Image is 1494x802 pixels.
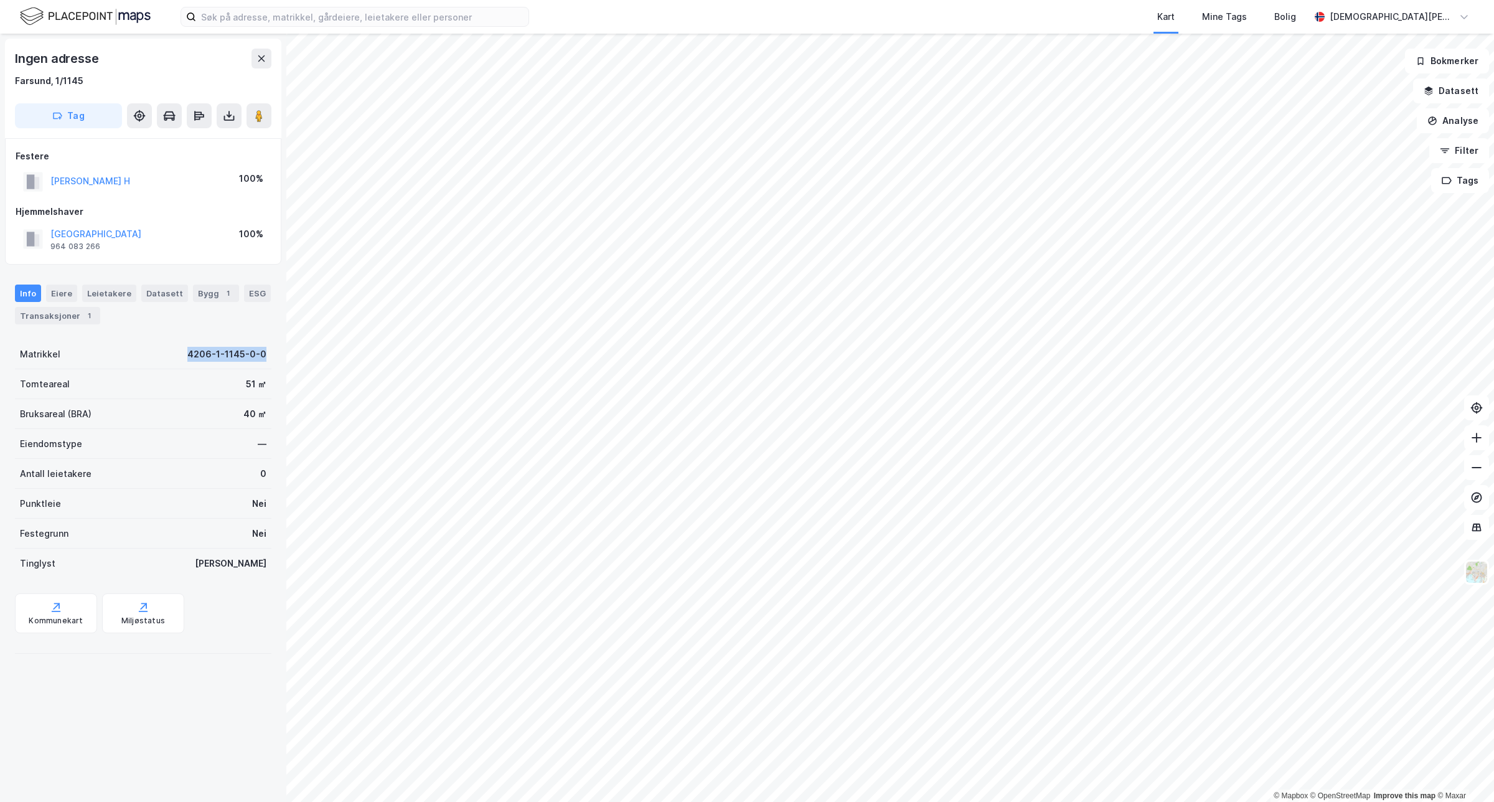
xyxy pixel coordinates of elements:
a: OpenStreetMap [1310,791,1371,800]
button: Datasett [1413,78,1489,103]
div: Nei [252,496,266,511]
div: 100% [239,171,263,186]
div: Nei [252,526,266,541]
div: Miljøstatus [121,616,165,626]
input: Søk på adresse, matrikkel, gårdeiere, leietakere eller personer [196,7,529,26]
div: 100% [239,227,263,242]
button: Filter [1429,138,1489,163]
div: Farsund, 1/1145 [15,73,83,88]
div: Festegrunn [20,526,68,541]
div: — [258,436,266,451]
div: 4206-1-1145-0-0 [187,347,266,362]
div: Tomteareal [20,377,70,392]
div: [PERSON_NAME] [195,556,266,571]
a: Mapbox [1274,791,1308,800]
div: Kommunekart [29,616,83,626]
div: Bruksareal (BRA) [20,407,92,422]
div: Info [15,285,41,302]
img: Z [1465,560,1488,584]
img: logo.f888ab2527a4732fd821a326f86c7f29.svg [20,6,151,27]
iframe: Chat Widget [1432,742,1494,802]
button: Analyse [1417,108,1489,133]
div: Antall leietakere [20,466,92,481]
div: Matrikkel [20,347,60,362]
div: Hjemmelshaver [16,204,271,219]
div: Mine Tags [1202,9,1247,24]
div: 40 ㎡ [243,407,266,422]
a: Improve this map [1374,791,1435,800]
div: 0 [260,466,266,481]
div: 964 083 266 [50,242,100,252]
button: Bokmerker [1405,49,1489,73]
button: Tag [15,103,122,128]
div: Punktleie [20,496,61,511]
div: Transaksjoner [15,307,100,324]
div: Leietakere [82,285,136,302]
div: 1 [83,309,95,322]
div: Datasett [141,285,188,302]
div: Kart [1157,9,1175,24]
div: Bygg [193,285,239,302]
div: Tinglyst [20,556,55,571]
div: ESG [244,285,271,302]
div: Bolig [1274,9,1296,24]
div: [DEMOGRAPHIC_DATA][PERSON_NAME] [1330,9,1454,24]
div: Festere [16,149,271,164]
div: Ingen adresse [15,49,101,68]
div: 51 ㎡ [246,377,266,392]
button: Tags [1431,168,1489,193]
div: Kontrollprogram for chat [1432,742,1494,802]
div: 1 [222,287,234,300]
div: Eiendomstype [20,436,82,451]
div: Eiere [46,285,77,302]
